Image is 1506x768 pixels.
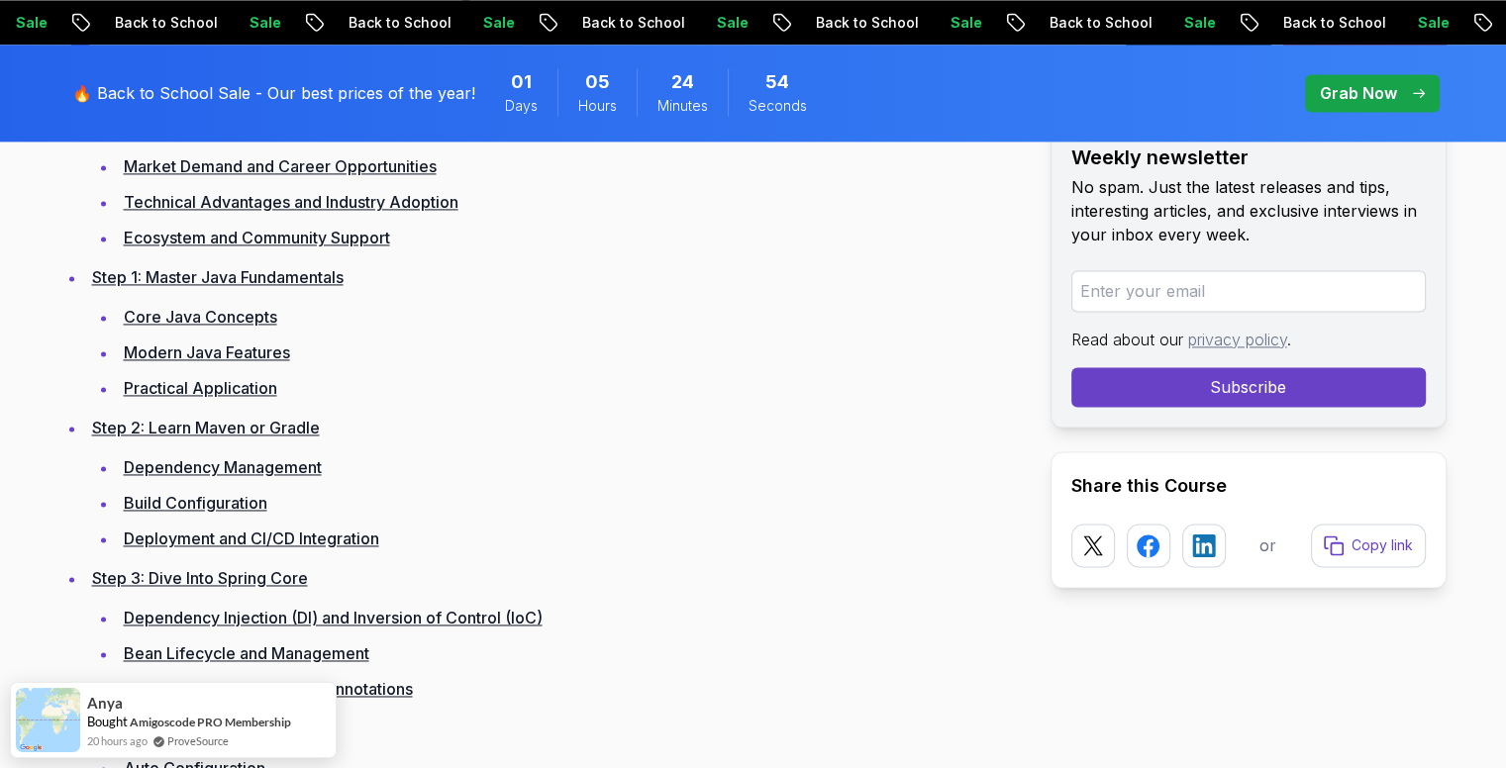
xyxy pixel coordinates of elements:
p: Grab Now [1320,81,1397,105]
p: Back to School [1010,13,1145,33]
span: Seconds [749,96,807,116]
p: Back to School [309,13,444,33]
input: Enter your email [1071,270,1426,312]
p: Sale [444,13,507,33]
p: Sale [911,13,974,33]
a: privacy policy [1188,330,1287,349]
a: Core Java Concepts [124,307,277,327]
span: 1 Days [511,68,532,96]
a: Dependency Injection (DI) and Inversion of Control (IoC) [124,608,543,627]
button: Subscribe [1071,367,1426,407]
p: Copy link [1352,535,1413,555]
p: Back to School [1244,13,1378,33]
a: ProveSource [167,732,229,749]
a: Build Configuration [124,493,267,513]
a: Ecosystem and Community Support [124,228,390,247]
span: 24 Minutes [671,68,694,96]
span: Minutes [657,96,708,116]
span: 20 hours ago [87,732,148,749]
h2: Share this Course [1071,472,1426,500]
span: Anya [87,695,123,712]
a: Step 2: Learn Maven or Gradle [92,418,320,437]
h2: Weekly newsletter [1071,144,1426,171]
a: Configuration Classes and Annotations [124,679,413,699]
p: Sale [1378,13,1442,33]
p: No spam. Just the latest releases and tips, interesting articles, and exclusive interviews in you... [1071,175,1426,246]
span: 54 Seconds [765,68,789,96]
img: provesource social proof notification image [16,688,80,752]
a: Step 3: Dive Into Spring Core [92,568,308,588]
a: Bean Lifecycle and Management [124,643,369,663]
p: or [1259,533,1276,557]
a: Dependency Management [124,457,322,477]
p: 🔥 Back to School Sale - Our best prices of the year! [72,81,475,105]
a: Deployment and CI/CD Integration [124,528,379,548]
a: Practical Application [124,378,277,398]
p: Sale [210,13,273,33]
button: Copy link [1311,524,1426,567]
span: Hours [578,96,617,116]
a: Modern Java Features [124,342,290,362]
a: Market Demand and Career Opportunities [124,156,437,176]
p: Back to School [543,13,677,33]
span: Bought [87,714,128,729]
p: Sale [1145,13,1208,33]
a: Technical Advantages and Industry Adoption [124,192,458,212]
a: Step 1: Master Java Fundamentals [92,267,344,287]
p: Back to School [776,13,911,33]
p: Back to School [75,13,210,33]
span: 5 Hours [585,68,610,96]
p: Read about our . [1071,328,1426,351]
p: Sale [677,13,741,33]
a: Amigoscode PRO Membership [130,715,291,729]
span: Days [505,96,538,116]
